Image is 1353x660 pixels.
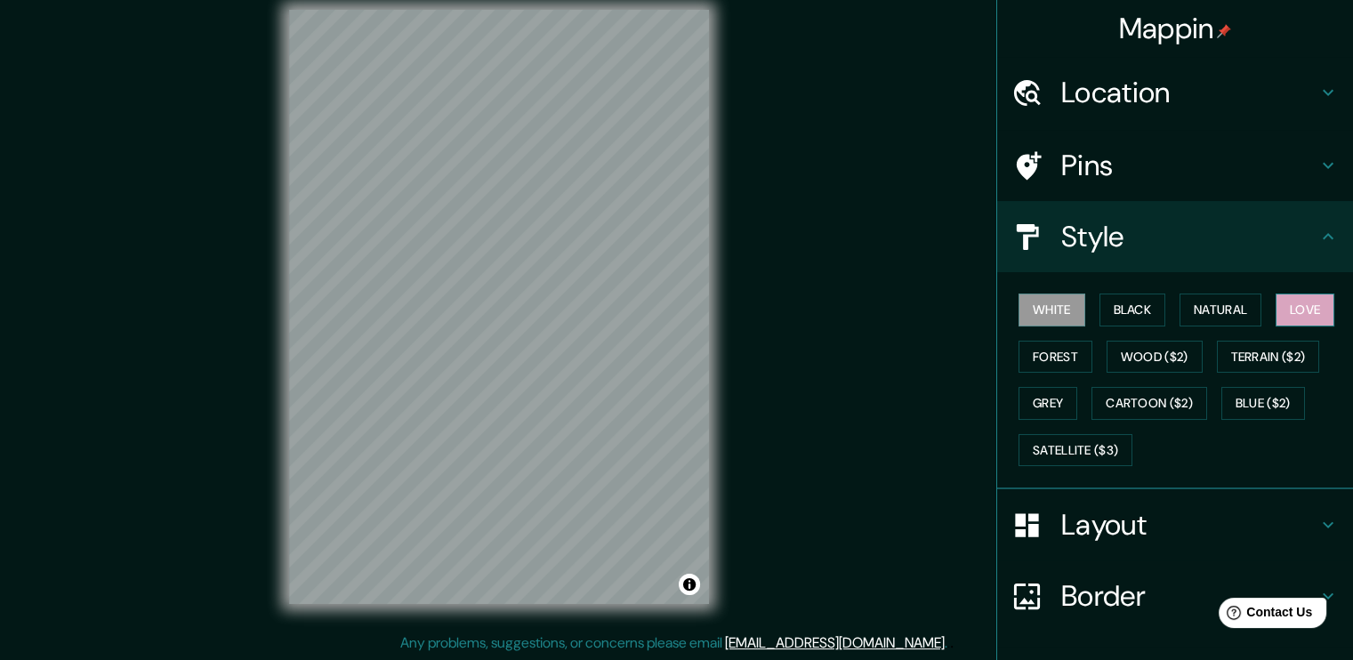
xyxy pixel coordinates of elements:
button: Natural [1180,294,1261,326]
div: Layout [997,489,1353,560]
button: Toggle attribution [679,574,700,595]
h4: Pins [1061,148,1317,183]
button: Blue ($2) [1221,387,1305,420]
div: Location [997,57,1353,128]
button: Wood ($2) [1107,341,1203,374]
h4: Style [1061,219,1317,254]
button: White [1019,294,1085,326]
img: pin-icon.png [1217,24,1231,38]
div: Border [997,560,1353,632]
h4: Border [1061,578,1317,614]
div: . [950,632,954,654]
button: Love [1276,294,1334,326]
button: Grey [1019,387,1077,420]
button: Satellite ($3) [1019,434,1132,467]
h4: Location [1061,75,1317,110]
button: Black [1099,294,1166,326]
div: Pins [997,130,1353,201]
h4: Mappin [1119,11,1232,46]
div: Style [997,201,1353,272]
p: Any problems, suggestions, or concerns please email . [400,632,947,654]
a: [EMAIL_ADDRESS][DOMAIN_NAME] [725,633,945,652]
div: . [947,632,950,654]
h4: Layout [1061,507,1317,543]
button: Forest [1019,341,1092,374]
canvas: Map [289,10,709,604]
button: Cartoon ($2) [1091,387,1207,420]
iframe: Help widget launcher [1195,591,1333,640]
button: Terrain ($2) [1217,341,1320,374]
